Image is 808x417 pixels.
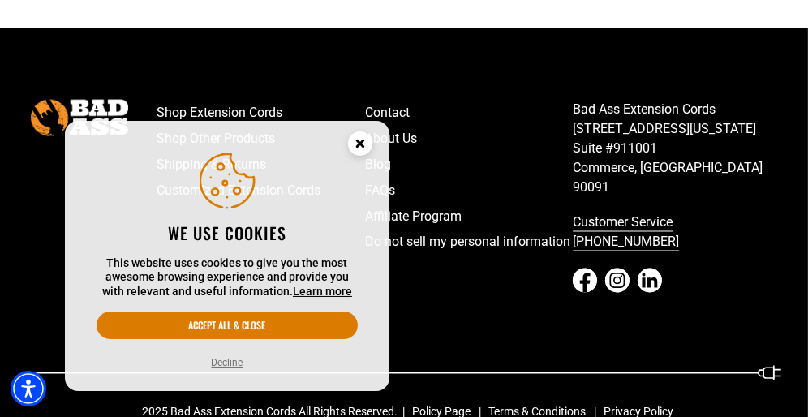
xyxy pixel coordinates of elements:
[97,222,358,243] h2: We use cookies
[573,210,781,256] a: call 833-674-1699
[157,100,365,126] a: Shop Extension Cords
[573,100,781,197] p: Bad Ass Extension Cords [STREET_ADDRESS][US_STATE] Suite #911001 Commerce, [GEOGRAPHIC_DATA] 90091
[11,371,46,406] div: Accessibility Menu
[365,230,574,256] a: Do not sell my personal information
[31,100,128,136] img: Bad Ass Extension Cords
[365,204,574,230] a: Affiliate Program
[97,256,358,299] p: This website uses cookies to give you the most awesome browsing experience and provide you with r...
[365,126,574,152] a: About Us
[605,269,630,293] a: Instagram - open in a new tab
[65,121,389,392] aside: Cookie Consent
[365,152,574,178] a: Blog
[638,269,662,293] a: LinkedIn - open in a new tab
[573,269,597,293] a: Facebook - open in a new tab
[365,178,574,204] a: FAQs
[207,355,248,371] button: Decline
[331,121,389,171] button: Close this option
[97,312,358,339] button: Accept all & close
[293,285,352,298] a: This website uses cookies to give you the most awesome browsing experience and provide you with r...
[365,100,574,126] a: Contact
